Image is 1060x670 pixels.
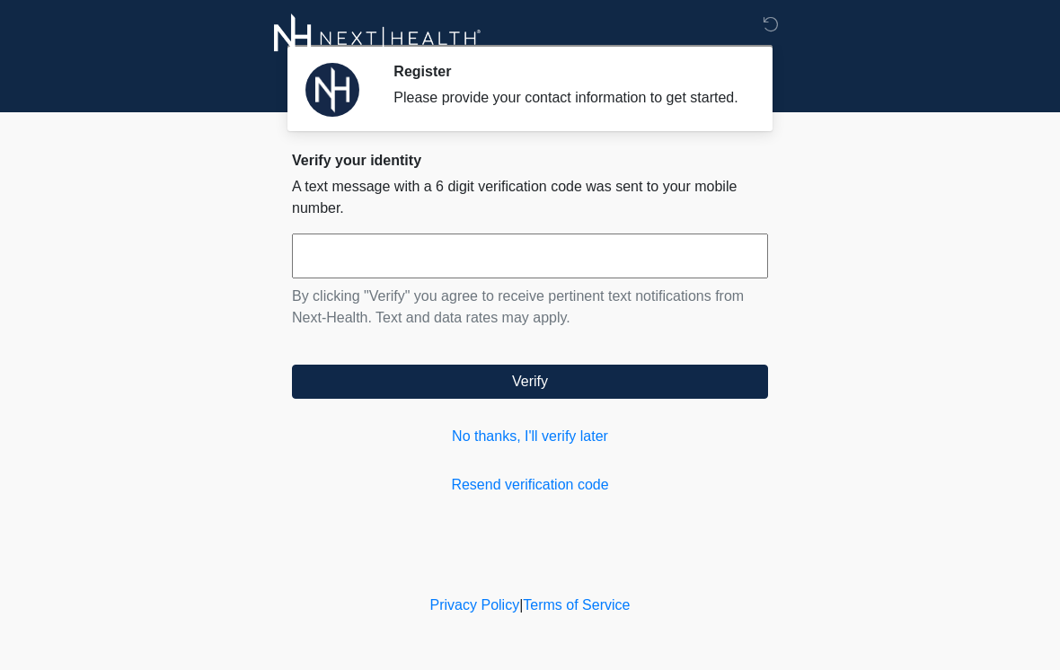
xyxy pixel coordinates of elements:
img: Next-Health Logo [274,13,481,63]
h2: Verify your identity [292,152,768,169]
div: Please provide your contact information to get started. [393,87,741,109]
a: Privacy Policy [430,597,520,613]
a: | [519,597,523,613]
a: Terms of Service [523,597,630,613]
button: Verify [292,365,768,399]
p: By clicking "Verify" you agree to receive pertinent text notifications from Next-Health. Text and... [292,286,768,329]
a: No thanks, I'll verify later [292,426,768,447]
a: Resend verification code [292,474,768,496]
p: A text message with a 6 digit verification code was sent to your mobile number. [292,176,768,219]
img: Agent Avatar [305,63,359,117]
